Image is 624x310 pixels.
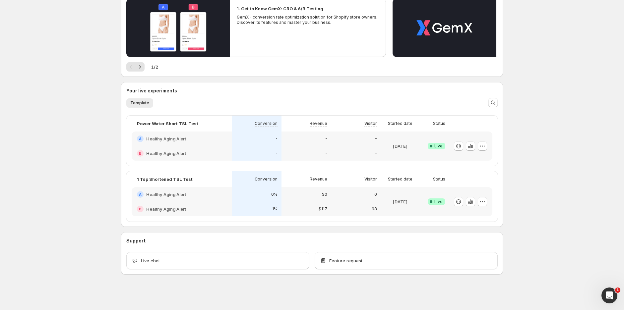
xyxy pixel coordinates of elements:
[364,121,377,126] p: Visitor
[325,151,327,156] p: -
[137,176,193,182] p: 1 Tsp Shortened TSL Test
[388,177,412,182] p: Started date
[139,137,142,141] h2: A
[601,287,617,303] iframe: Intercom live chat
[126,62,145,72] nav: Pagination
[137,120,198,127] p: Power Water Short TSL Test
[434,199,443,204] span: Live
[276,136,278,141] p: -
[237,5,323,12] h2: 1. Get to Know GemX: CRO & A/B Testing
[319,206,327,212] p: $117
[434,143,443,149] span: Live
[146,150,186,157] h2: Healthy Aging Alert
[325,136,327,141] p: -
[141,257,160,264] span: Live chat
[329,257,362,264] span: Feature request
[271,192,278,197] p: 0%
[393,143,407,149] p: [DATE]
[139,192,142,196] h2: A
[375,151,377,156] p: -
[433,121,445,126] p: Status
[276,151,278,156] p: -
[255,121,278,126] p: Conversion
[433,177,445,182] p: Status
[139,207,142,211] h2: B
[237,15,379,25] p: GemX - conversion rate optimization solution for Shopify store owners. Discover its features and ...
[146,206,186,212] h2: Healthy Aging Alert
[310,121,327,126] p: Revenue
[388,121,412,126] p: Started date
[126,237,146,244] h3: Support
[126,87,177,94] h3: Your live experiments
[146,135,186,142] h2: Healthy Aging Alert
[139,151,142,155] h2: B
[364,177,377,182] p: Visitor
[372,206,377,212] p: 98
[146,191,186,198] h2: Healthy Aging Alert
[255,177,278,182] p: Conversion
[272,206,278,212] p: 1%
[310,177,327,182] p: Revenue
[374,192,377,197] p: 0
[393,198,407,205] p: [DATE]
[615,287,620,293] span: 1
[135,62,145,72] button: Next
[375,136,377,141] p: -
[322,192,327,197] p: $0
[488,98,498,107] button: Search and filter results
[151,64,158,70] span: 1 / 2
[130,100,149,106] span: Template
